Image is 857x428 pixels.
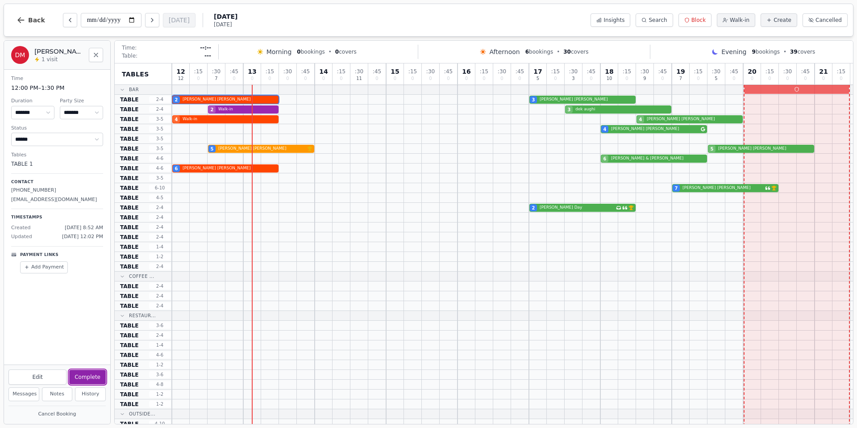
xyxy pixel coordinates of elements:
span: 0 [751,76,753,81]
span: : 45 [230,69,238,74]
span: 6 [525,49,529,55]
span: [PERSON_NAME] [PERSON_NAME] [218,146,305,152]
span: COFFEE ... [129,273,154,280]
p: Payment Links [20,252,58,258]
span: 9 [643,76,646,81]
span: 6 [175,165,178,172]
span: 1 visit [42,56,58,63]
span: 5 [211,146,214,152]
span: TABLE [120,175,139,182]
span: : 15 [765,69,774,74]
span: Table: [122,52,137,59]
span: 0 [286,76,289,81]
span: 1 - 4 [149,342,171,348]
span: TABLE [120,332,139,339]
span: Time: [122,44,137,51]
span: 3 [572,76,574,81]
span: 0 [304,76,307,81]
span: 4 - 6 [149,352,171,358]
span: : 30 [783,69,792,74]
span: 0 [322,76,325,81]
span: 0 [465,76,468,81]
span: 0 [590,76,592,81]
span: 0 [297,49,300,55]
svg: Customer message [765,185,770,191]
span: 0 [483,76,485,81]
span: 5 [537,76,539,81]
span: TABLE [120,371,139,378]
span: 0 [197,76,200,81]
span: Evening [721,47,746,56]
span: --- [204,52,211,59]
span: TABLE [120,135,139,143]
span: bookings [297,48,324,55]
span: 18 [605,68,613,75]
span: TABLE [120,283,139,290]
span: 0 [625,76,628,81]
span: TABLE [120,204,139,211]
button: Messages [8,387,39,401]
span: : 30 [355,69,363,74]
span: Created [11,224,31,232]
span: 3 [532,97,535,103]
span: 2 - 4 [149,214,171,221]
span: • [783,48,786,55]
span: TABLE [120,234,139,241]
span: [PERSON_NAME] Day [540,205,614,211]
button: Cancelled [803,13,848,27]
span: Back [28,17,45,23]
span: 1 - 2 [149,361,171,368]
span: 0 [268,76,271,81]
span: 3 - 5 [149,175,171,181]
dt: Duration [11,97,54,105]
span: TABLE [120,322,139,329]
span: 3 - 5 [149,135,171,142]
span: TABLE [120,214,139,221]
span: 12 [176,68,185,75]
span: Cancelled [815,17,842,24]
span: 13 [248,68,256,75]
span: 0 [335,49,339,55]
span: : 15 [266,69,274,74]
span: 0 [822,76,825,81]
span: 7 [679,76,682,81]
button: Block [678,13,711,27]
span: 4 - 6 [149,155,171,162]
dt: Time [11,75,103,83]
span: 0 [804,76,807,81]
span: 6 - 10 [149,185,171,191]
svg: Google booking [701,127,705,131]
span: 39 [790,49,798,55]
span: 2 - 4 [149,283,171,290]
span: 1 - 2 [149,401,171,407]
span: [PERSON_NAME] [PERSON_NAME] [718,146,814,152]
span: 2 [532,205,535,211]
span: 14 [319,68,328,75]
span: 11 [356,76,362,81]
span: : 45 [658,69,667,74]
span: bookings [525,48,553,55]
span: BAR [129,86,139,93]
span: TABLE [120,352,139,359]
span: 12 [178,76,184,81]
dt: Status [11,125,103,132]
span: [PERSON_NAME] [PERSON_NAME] [183,97,279,103]
span: 19 [676,68,685,75]
p: Contact [11,179,103,185]
span: 2 - 4 [149,302,171,309]
span: covers [335,48,357,55]
span: TABLE [120,243,139,251]
span: Walk-in [218,106,279,113]
span: : 15 [694,69,703,74]
button: Complete [69,370,106,384]
span: 2 - 4 [149,332,171,339]
p: [PHONE_NUMBER] [11,187,103,194]
button: History [75,387,106,401]
span: TABLE [120,106,139,113]
span: : 45 [801,69,810,74]
span: 2 - 4 [149,293,171,299]
span: --:-- [200,44,211,51]
span: 4 - 10 [149,420,171,427]
span: Walk-in [730,17,749,24]
span: bookings [752,48,779,55]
